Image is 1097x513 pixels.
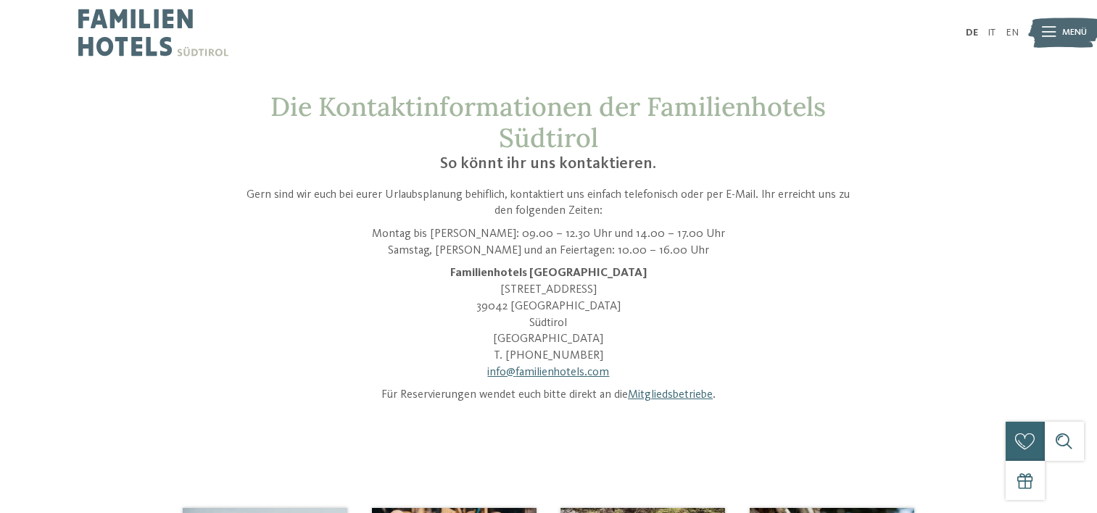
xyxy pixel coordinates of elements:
a: DE [966,28,978,38]
p: Montag bis [PERSON_NAME]: 09.00 – 12.30 Uhr und 14.00 – 17.00 Uhr Samstag, [PERSON_NAME] und an F... [239,226,859,259]
span: Die Kontaktinformationen der Familienhotels Südtirol [270,90,826,154]
p: Gern sind wir euch bei eurer Urlaubsplanung behiflich, kontaktiert uns einfach telefonisch oder p... [239,187,859,220]
a: EN [1006,28,1019,38]
span: Menü [1062,26,1087,39]
a: info@familienhotels.com [487,367,609,378]
strong: Familienhotels [GEOGRAPHIC_DATA] [450,267,647,279]
a: Mitgliedsbetriebe [628,389,713,401]
p: Für Reservierungen wendet euch bitte direkt an die . [239,387,859,404]
span: So könnt ihr uns kontaktieren. [440,156,656,172]
a: IT [988,28,995,38]
p: [STREET_ADDRESS] 39042 [GEOGRAPHIC_DATA] Südtirol [GEOGRAPHIC_DATA] T. [PHONE_NUMBER] [239,265,859,380]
